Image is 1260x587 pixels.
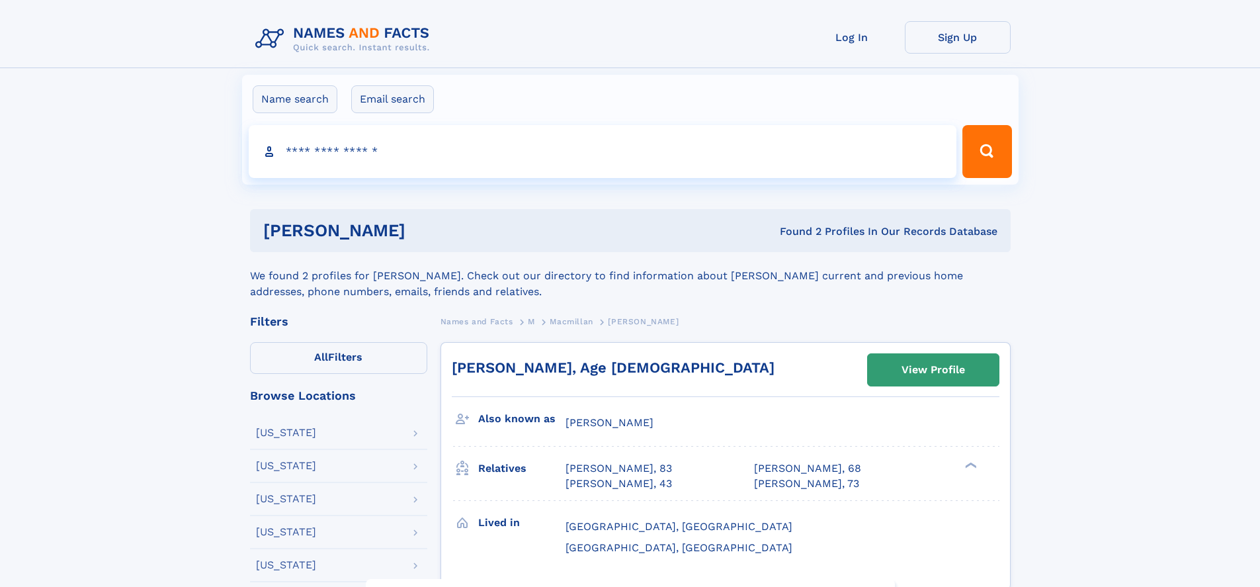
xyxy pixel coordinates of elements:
[256,461,316,471] div: [US_STATE]
[754,461,861,476] a: [PERSON_NAME], 68
[351,85,434,113] label: Email search
[528,317,535,326] span: M
[962,125,1011,178] button: Search Button
[550,313,593,330] a: Macmillan
[250,21,441,57] img: Logo Names and Facts
[566,541,792,554] span: [GEOGRAPHIC_DATA], [GEOGRAPHIC_DATA]
[566,416,653,429] span: [PERSON_NAME]
[441,313,513,330] a: Names and Facts
[250,342,427,374] label: Filters
[256,428,316,438] div: [US_STATE]
[962,461,978,470] div: ❯
[528,313,535,330] a: M
[253,85,337,113] label: Name search
[478,457,566,480] h3: Relatives
[250,390,427,402] div: Browse Locations
[250,252,1011,300] div: We found 2 profiles for [PERSON_NAME]. Check out our directory to find information about [PERSON_...
[566,520,792,533] span: [GEOGRAPHIC_DATA], [GEOGRAPHIC_DATA]
[250,316,427,328] div: Filters
[868,354,999,386] a: View Profile
[799,21,905,54] a: Log In
[566,476,672,491] a: [PERSON_NAME], 43
[256,560,316,570] div: [US_STATE]
[478,512,566,534] h3: Lived in
[754,476,859,491] a: [PERSON_NAME], 73
[905,21,1011,54] a: Sign Up
[608,317,679,326] span: [PERSON_NAME]
[478,408,566,430] h3: Also known as
[314,351,328,363] span: All
[452,359,775,376] a: [PERSON_NAME], Age [DEMOGRAPHIC_DATA]
[566,461,672,476] a: [PERSON_NAME], 83
[263,222,593,239] h1: [PERSON_NAME]
[256,527,316,537] div: [US_STATE]
[593,224,997,239] div: Found 2 Profiles In Our Records Database
[256,494,316,504] div: [US_STATE]
[249,125,957,178] input: search input
[902,355,965,385] div: View Profile
[550,317,593,326] span: Macmillan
